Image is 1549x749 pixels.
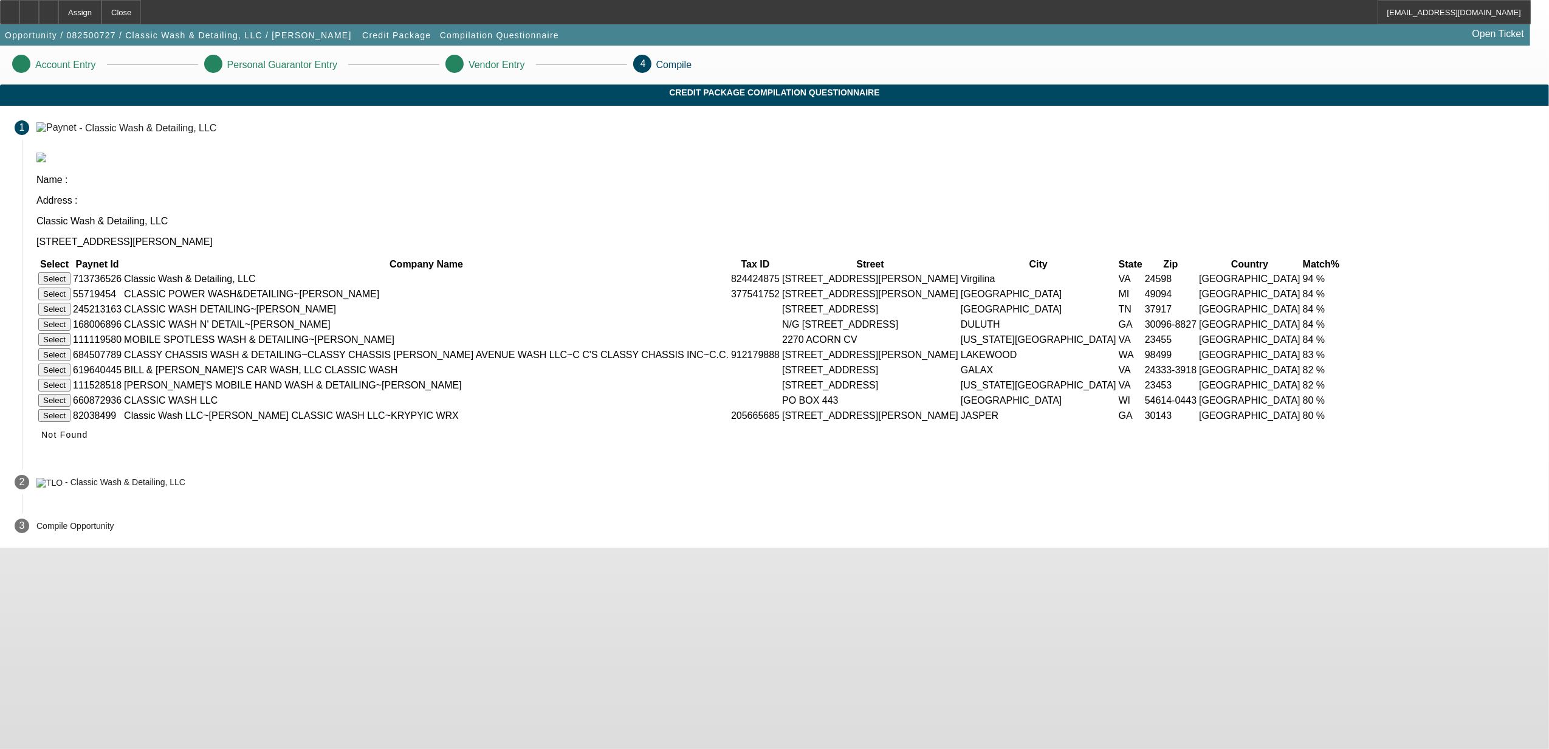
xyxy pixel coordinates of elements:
[123,393,729,407] td: CLASSIC WASH LLC
[79,122,216,133] div: - Classic Wash & Detailing, LLC
[960,272,1117,286] td: Virgilina
[1118,348,1143,362] td: WA
[123,409,729,423] td: Classic Wash LLC~[PERSON_NAME] CLASSIC WASH LLC~KRYPYIC WRX
[781,363,959,377] td: [STREET_ADDRESS]
[1118,363,1143,377] td: VA
[781,302,959,316] td: [STREET_ADDRESS]
[1302,317,1340,331] td: 84 %
[72,363,122,377] td: 619640445
[19,122,25,133] span: 1
[38,364,70,376] button: Select
[1118,258,1143,271] th: State
[72,258,122,271] th: Paynet Id
[781,409,959,423] td: [STREET_ADDRESS][PERSON_NAME]
[1198,317,1301,331] td: [GEOGRAPHIC_DATA]
[72,302,122,316] td: 245213163
[1118,333,1143,347] td: VA
[38,303,70,316] button: Select
[1198,272,1301,286] td: [GEOGRAPHIC_DATA]
[1302,302,1340,316] td: 84 %
[730,258,780,271] th: Tax ID
[1198,287,1301,301] td: [GEOGRAPHIC_DATA]
[781,287,959,301] td: [STREET_ADDRESS][PERSON_NAME]
[38,272,70,285] button: Select
[1198,333,1301,347] td: [GEOGRAPHIC_DATA]
[36,521,114,531] p: Compile Opportunity
[730,287,780,301] td: 377541752
[960,287,1117,301] td: [GEOGRAPHIC_DATA]
[359,24,434,46] button: Credit Package
[123,287,729,301] td: CLASSIC POWER WASH&DETAILING~[PERSON_NAME]
[960,258,1117,271] th: City
[35,60,96,71] p: Account Entry
[38,394,70,407] button: Select
[960,348,1117,362] td: LAKEWOOD
[960,333,1117,347] td: [US_STATE][GEOGRAPHIC_DATA]
[1144,378,1197,392] td: 23453
[36,195,1534,206] p: Address :
[72,287,122,301] td: 55719454
[781,393,959,407] td: PO BOX 443
[1118,393,1143,407] td: WI
[38,318,70,331] button: Select
[9,88,1540,97] span: Credit Package Compilation Questionnaire
[227,60,337,71] p: Personal Guarantor Entry
[123,317,729,331] td: CLASSIC WASH N' DETAIL~[PERSON_NAME]
[730,272,780,286] td: 824424875
[781,348,959,362] td: [STREET_ADDRESS][PERSON_NAME]
[72,348,122,362] td: 684507789
[38,258,71,271] th: Select
[123,258,729,271] th: Company Name
[437,24,562,46] button: Compilation Questionnaire
[656,60,692,71] p: Compile
[1144,363,1197,377] td: 24333-3918
[36,153,46,162] img: paynet_logo.jpg
[1144,348,1197,362] td: 98499
[730,348,780,362] td: 912179888
[960,317,1117,331] td: DULUTH
[440,30,559,40] span: Compilation Questionnaire
[123,363,729,377] td: BILL & [PERSON_NAME]'S CAR WASH, LLC CLASSIC WASH
[1144,272,1197,286] td: 24598
[1144,302,1197,316] td: 37917
[1302,258,1340,271] th: Match%
[469,60,525,71] p: Vendor Entry
[1118,409,1143,423] td: GA
[72,272,122,286] td: 713736526
[960,409,1117,423] td: JASPER
[960,302,1117,316] td: [GEOGRAPHIC_DATA]
[1302,272,1340,286] td: 94 %
[19,520,25,531] span: 3
[72,378,122,392] td: 111528518
[781,317,959,331] td: N/G [STREET_ADDRESS]
[38,333,70,346] button: Select
[1468,24,1529,44] a: Open Ticket
[960,363,1117,377] td: GALAX
[1118,287,1143,301] td: MI
[123,333,729,347] td: MOBILE SPOTLESS WASH & DETAILING~[PERSON_NAME]
[1198,378,1301,392] td: [GEOGRAPHIC_DATA]
[781,272,959,286] td: [STREET_ADDRESS][PERSON_NAME]
[1118,317,1143,331] td: GA
[65,478,185,488] div: - Classic Wash & Detailing, LLC
[36,236,1534,247] p: [STREET_ADDRESS][PERSON_NAME]
[5,30,352,40] span: Opportunity / 082500727 / Classic Wash & Detailing, LLC / [PERSON_NAME]
[19,477,25,488] span: 2
[1144,258,1197,271] th: Zip
[36,478,63,488] img: TLO
[1198,258,1301,271] th: Country
[41,430,88,440] span: Not Found
[123,272,729,286] td: Classic Wash & Detailing, LLC
[1302,348,1340,362] td: 83 %
[36,216,1534,227] p: Classic Wash & Detailing, LLC
[38,379,70,392] button: Select
[1144,333,1197,347] td: 23455
[781,378,959,392] td: [STREET_ADDRESS]
[960,378,1117,392] td: [US_STATE][GEOGRAPHIC_DATA]
[1302,363,1340,377] td: 82 %
[641,58,646,69] span: 4
[38,348,70,361] button: Select
[38,409,70,422] button: Select
[1302,378,1340,392] td: 82 %
[1118,272,1143,286] td: VA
